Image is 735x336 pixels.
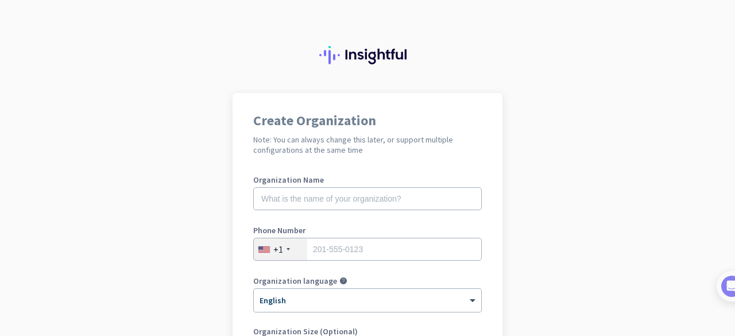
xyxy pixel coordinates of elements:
[253,327,482,335] label: Organization Size (Optional)
[273,244,283,255] div: +1
[339,277,347,285] i: help
[253,176,482,184] label: Organization Name
[253,277,337,285] label: Organization language
[253,238,482,261] input: 201-555-0123
[253,226,482,234] label: Phone Number
[319,46,416,64] img: Insightful
[253,134,482,155] h2: Note: You can always change this later, or support multiple configurations at the same time
[253,114,482,128] h1: Create Organization
[253,187,482,210] input: What is the name of your organization?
